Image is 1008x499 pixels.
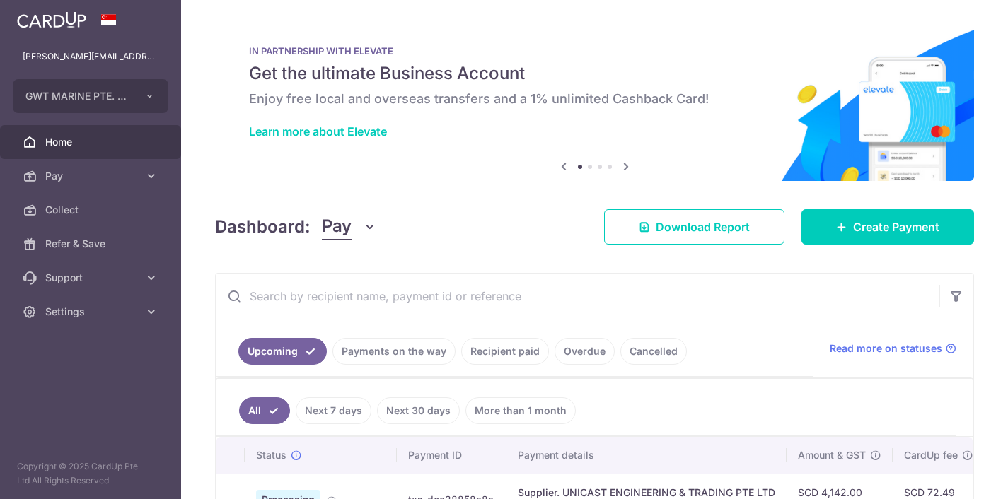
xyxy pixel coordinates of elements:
a: Cancelled [620,338,687,365]
a: All [239,397,290,424]
a: Next 30 days [377,397,460,424]
button: Pay [322,213,376,240]
span: Home [45,135,139,149]
button: GWT MARINE PTE. LTD. [13,79,168,113]
img: CardUp [17,11,86,28]
h5: Get the ultimate Business Account [249,62,940,85]
th: Payment ID [397,437,506,474]
a: Download Report [604,209,784,245]
a: Create Payment [801,209,974,245]
span: Support [45,271,139,285]
a: Read more on statuses [830,341,956,356]
span: Pay [45,169,139,183]
p: [PERSON_NAME][EMAIL_ADDRESS][DOMAIN_NAME] [23,49,158,64]
span: GWT MARINE PTE. LTD. [25,89,130,103]
a: Learn more about Elevate [249,124,387,139]
a: More than 1 month [465,397,576,424]
span: Status [256,448,286,462]
span: Pay [322,213,352,240]
span: Create Payment [853,218,939,235]
a: Payments on the way [332,338,456,365]
th: Payment details [506,437,787,474]
span: Refer & Save [45,237,139,251]
span: Collect [45,203,139,217]
input: Search by recipient name, payment id or reference [216,274,939,319]
span: CardUp fee [904,448,958,462]
a: Next 7 days [296,397,371,424]
a: Overdue [555,338,615,365]
span: Amount & GST [798,448,866,462]
p: IN PARTNERSHIP WITH ELEVATE [249,45,940,57]
img: Renovation banner [215,23,974,181]
a: Recipient paid [461,338,549,365]
span: Settings [45,305,139,319]
h4: Dashboard: [215,214,311,240]
span: Download Report [656,218,750,235]
h6: Enjoy free local and overseas transfers and a 1% unlimited Cashback Card! [249,90,940,107]
a: Upcoming [238,338,327,365]
span: Read more on statuses [830,341,942,356]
